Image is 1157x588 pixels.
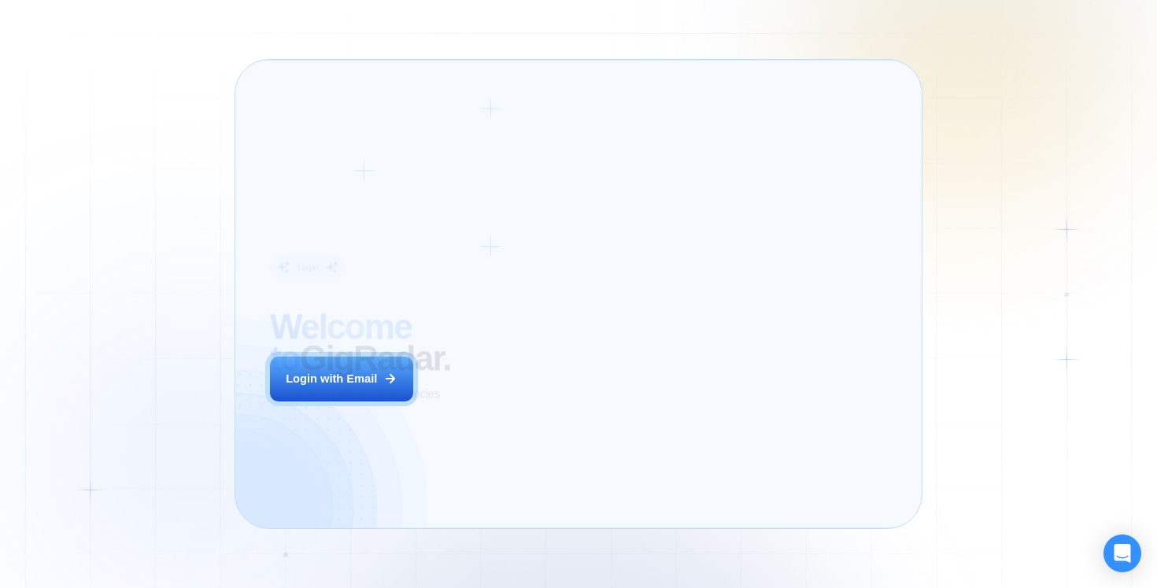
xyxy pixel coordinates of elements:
[1103,534,1141,572] div: Open Intercom Messenger
[270,386,440,402] p: AI Business Manager for Agencies
[286,371,377,386] div: Login with Email
[270,311,529,375] h2: ‍ GigRadar.
[270,307,412,377] span: Welcome to
[298,261,319,273] div: Login
[270,357,413,401] button: Login with Email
